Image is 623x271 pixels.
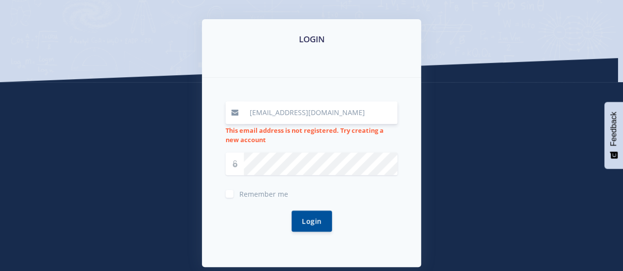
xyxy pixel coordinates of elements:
[214,33,409,46] h3: LOGIN
[604,102,623,169] button: Feedback - Show survey
[609,112,618,146] span: Feedback
[226,126,384,144] strong: This email address is not registered. Try creating a new account
[239,189,288,199] span: Remember me
[292,211,332,232] button: Login
[244,101,397,124] input: Email / User ID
